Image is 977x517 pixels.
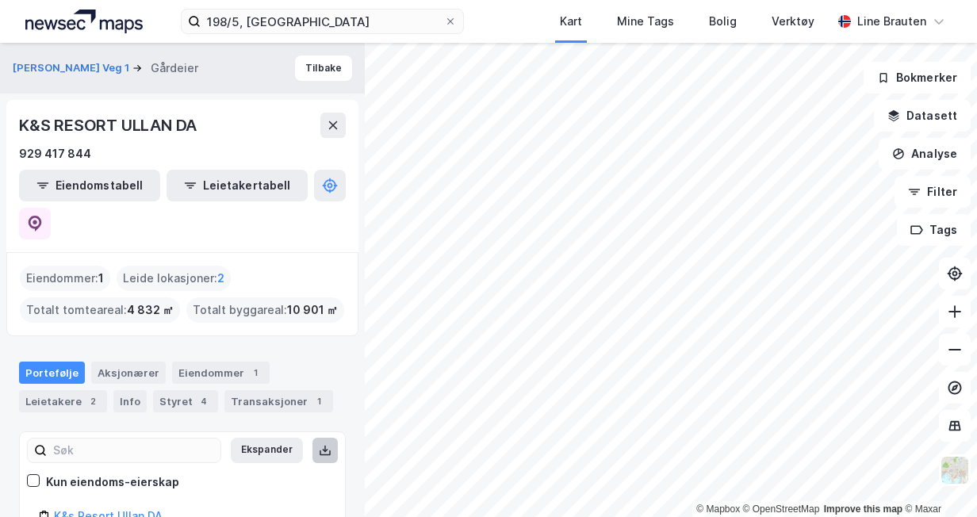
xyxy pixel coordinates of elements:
[231,438,303,463] button: Ekspander
[696,504,740,515] a: Mapbox
[196,393,212,409] div: 4
[709,12,737,31] div: Bolig
[19,390,107,412] div: Leietakere
[13,60,132,76] button: [PERSON_NAME] Veg 1
[772,12,814,31] div: Verktøy
[247,365,263,381] div: 1
[19,113,200,138] div: K&S RESORT ULLAN DA
[186,297,344,323] div: Totalt byggareal :
[25,10,143,33] img: logo.a4113a55bc3d86da70a041830d287a7e.svg
[85,393,101,409] div: 2
[19,362,85,384] div: Portefølje
[20,266,110,291] div: Eiendommer :
[19,170,160,201] button: Eiendomstabell
[895,176,971,208] button: Filter
[117,266,231,291] div: Leide lokasjoner :
[19,144,91,163] div: 929 417 844
[20,297,180,323] div: Totalt tomteareal :
[91,362,166,384] div: Aksjonærer
[153,390,218,412] div: Styret
[874,100,971,132] button: Datasett
[151,59,198,78] div: Gårdeier
[743,504,820,515] a: OpenStreetMap
[824,504,902,515] a: Improve this map
[898,441,977,517] div: Kontrollprogram for chat
[879,138,971,170] button: Analyse
[617,12,674,31] div: Mine Tags
[287,301,338,320] span: 10 901 ㎡
[295,56,352,81] button: Tilbake
[857,12,926,31] div: Line Brauten
[172,362,270,384] div: Eiendommer
[46,473,179,492] div: Kun eiendoms-eierskap
[864,62,971,94] button: Bokmerker
[898,441,977,517] iframe: Chat Widget
[224,390,333,412] div: Transaksjoner
[167,170,308,201] button: Leietakertabell
[201,10,443,33] input: Søk på adresse, matrikkel, gårdeiere, leietakere eller personer
[217,269,224,288] span: 2
[127,301,174,320] span: 4 832 ㎡
[98,269,104,288] span: 1
[897,214,971,246] button: Tags
[560,12,582,31] div: Kart
[47,438,220,462] input: Søk
[113,390,147,412] div: Info
[311,393,327,409] div: 1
